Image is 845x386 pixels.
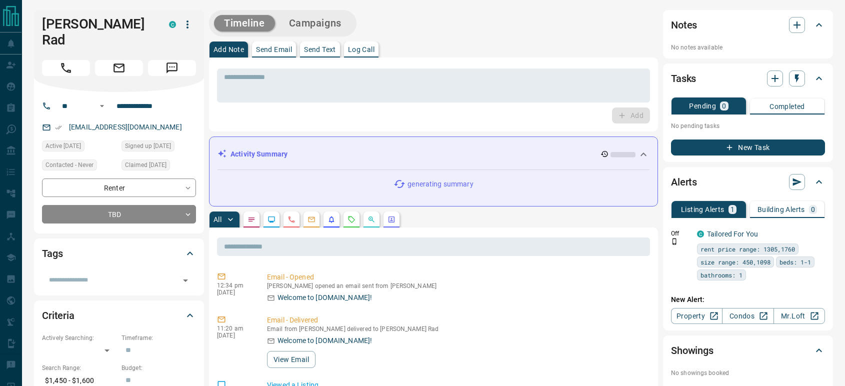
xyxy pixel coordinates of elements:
p: No showings booked [671,368,825,377]
h2: Notes [671,17,697,33]
p: Off [671,229,691,238]
div: Criteria [42,303,196,327]
span: beds: 1-1 [779,257,811,267]
p: All [213,216,221,223]
a: Tailored For You [707,230,758,238]
p: 1 [730,206,734,213]
span: rent price range: 1305,1760 [700,244,795,254]
span: Contacted - Never [45,160,93,170]
h2: Alerts [671,174,697,190]
p: Listing Alerts [681,206,724,213]
p: [DATE] [217,332,252,339]
p: [DATE] [217,289,252,296]
span: Signed up [DATE] [125,141,171,151]
a: [EMAIL_ADDRESS][DOMAIN_NAME] [69,123,182,131]
p: Add Note [213,46,244,53]
div: condos.ca [169,21,176,28]
p: 12:34 pm [217,282,252,289]
div: Notes [671,13,825,37]
p: Email from [PERSON_NAME] delivered to [PERSON_NAME] Rad [267,325,646,332]
div: Wed Aug 13 2025 [121,159,196,173]
h2: Tasks [671,70,696,86]
svg: Email Verified [55,124,62,131]
div: Wed Aug 13 2025 [42,140,116,154]
svg: Agent Actions [387,215,395,223]
span: size range: 450,1098 [700,257,770,267]
p: Budget: [121,363,196,372]
h2: Showings [671,342,713,358]
a: Property [671,308,722,324]
p: [PERSON_NAME] opened an email sent from [PERSON_NAME] [267,282,646,289]
p: New Alert: [671,294,825,305]
span: Call [42,60,90,76]
div: TBD [42,205,196,223]
div: Showings [671,338,825,362]
div: Tags [42,241,196,265]
span: Message [148,60,196,76]
svg: Lead Browsing Activity [267,215,275,223]
button: Open [96,100,108,112]
p: No pending tasks [671,118,825,133]
span: bathrooms: 1 [700,270,742,280]
p: 0 [722,102,726,109]
svg: Requests [347,215,355,223]
p: generating summary [407,179,473,189]
p: 0 [811,206,815,213]
div: Tasks [671,66,825,90]
h2: Tags [42,245,62,261]
span: Claimed [DATE] [125,160,166,170]
div: Renter [42,178,196,197]
p: Activity Summary [230,149,287,159]
p: Completed [769,103,805,110]
div: condos.ca [697,230,704,237]
p: Log Call [348,46,374,53]
p: No notes available [671,43,825,52]
p: 11:20 am [217,325,252,332]
p: Building Alerts [757,206,805,213]
p: Welcome to [DOMAIN_NAME]! [277,292,372,303]
div: Activity Summary [217,145,649,163]
p: Send Text [304,46,336,53]
h1: [PERSON_NAME] Rad [42,16,154,48]
svg: Opportunities [367,215,375,223]
p: Email - Opened [267,272,646,282]
a: Condos [722,308,773,324]
p: Timeframe: [121,333,196,342]
p: Search Range: [42,363,116,372]
button: Campaigns [279,15,351,31]
div: Wed Aug 13 2025 [121,140,196,154]
button: Timeline [214,15,275,31]
svg: Notes [247,215,255,223]
button: New Task [671,139,825,155]
svg: Calls [287,215,295,223]
p: Email - Delivered [267,315,646,325]
p: Pending [689,102,716,109]
p: Welcome to [DOMAIN_NAME]! [277,335,372,346]
svg: Emails [307,215,315,223]
p: Actively Searching: [42,333,116,342]
p: Send Email [256,46,292,53]
button: Open [178,273,192,287]
button: View Email [267,351,315,368]
div: Alerts [671,170,825,194]
span: Active [DATE] [45,141,81,151]
h2: Criteria [42,307,74,323]
svg: Push Notification Only [671,238,678,245]
svg: Listing Alerts [327,215,335,223]
span: Email [95,60,143,76]
a: Mr.Loft [773,308,825,324]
